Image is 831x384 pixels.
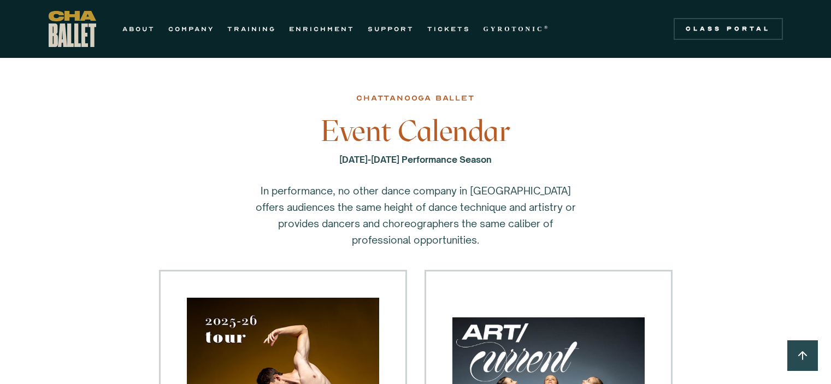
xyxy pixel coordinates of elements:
h3: Event Calendar [238,115,593,147]
a: SUPPORT [368,22,414,36]
strong: [DATE]-[DATE] Performance Season [339,154,492,165]
a: home [49,11,96,47]
div: Class Portal [680,25,776,33]
sup: ® [544,25,550,30]
a: Class Portal [674,18,783,40]
a: ENRICHMENT [289,22,355,36]
p: In performance, no other dance company in [GEOGRAPHIC_DATA] offers audiences the same height of d... [252,182,580,248]
a: COMPANY [168,22,214,36]
strong: GYROTONIC [484,25,544,33]
div: chattanooga ballet [356,92,474,105]
a: ABOUT [122,22,155,36]
a: TRAINING [227,22,276,36]
a: TICKETS [427,22,470,36]
a: GYROTONIC® [484,22,550,36]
